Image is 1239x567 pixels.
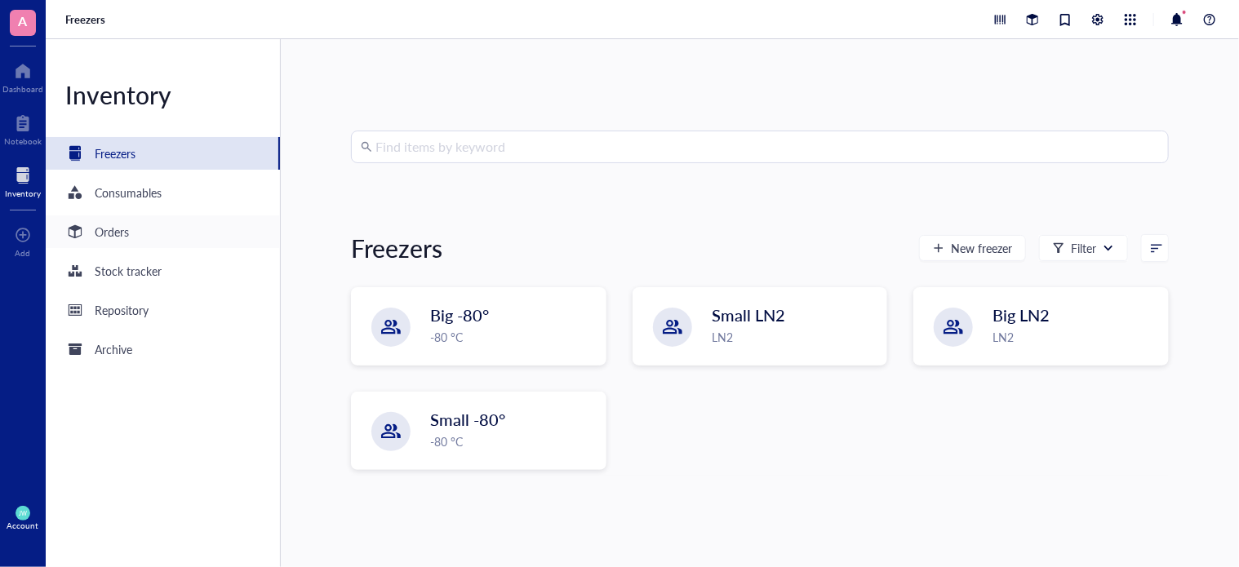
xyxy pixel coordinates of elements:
div: Add [16,248,31,258]
button: New freezer [919,235,1026,261]
a: Freezers [65,12,109,27]
div: -80 °C [430,328,596,346]
div: LN2 [712,328,877,346]
a: Archive [46,333,280,365]
div: Freezers [95,144,135,162]
span: Small LN2 [712,303,785,326]
div: Consumables [95,184,162,202]
div: -80 °C [430,432,596,450]
a: Notebook [4,110,42,146]
a: Freezers [46,137,280,170]
a: Orders [46,215,280,248]
div: Archive [95,340,132,358]
a: Inventory [5,162,41,198]
div: Account [7,520,39,530]
a: Dashboard [2,58,43,94]
a: Consumables [46,176,280,209]
div: Dashboard [2,84,43,94]
div: Orders [95,223,129,241]
div: Notebook [4,136,42,146]
div: Freezers [351,232,442,264]
span: Small -80° [430,408,505,431]
div: Repository [95,301,149,319]
div: Inventory [5,188,41,198]
span: New freezer [951,241,1012,255]
a: Stock tracker [46,255,280,287]
span: Big LN2 [993,303,1050,326]
div: LN2 [993,328,1158,346]
span: JW [19,510,26,516]
span: Big -80° [430,303,489,326]
div: Inventory [46,78,280,111]
a: Repository [46,294,280,326]
span: A [19,11,28,31]
div: Filter [1071,239,1096,257]
div: Stock tracker [95,262,162,280]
